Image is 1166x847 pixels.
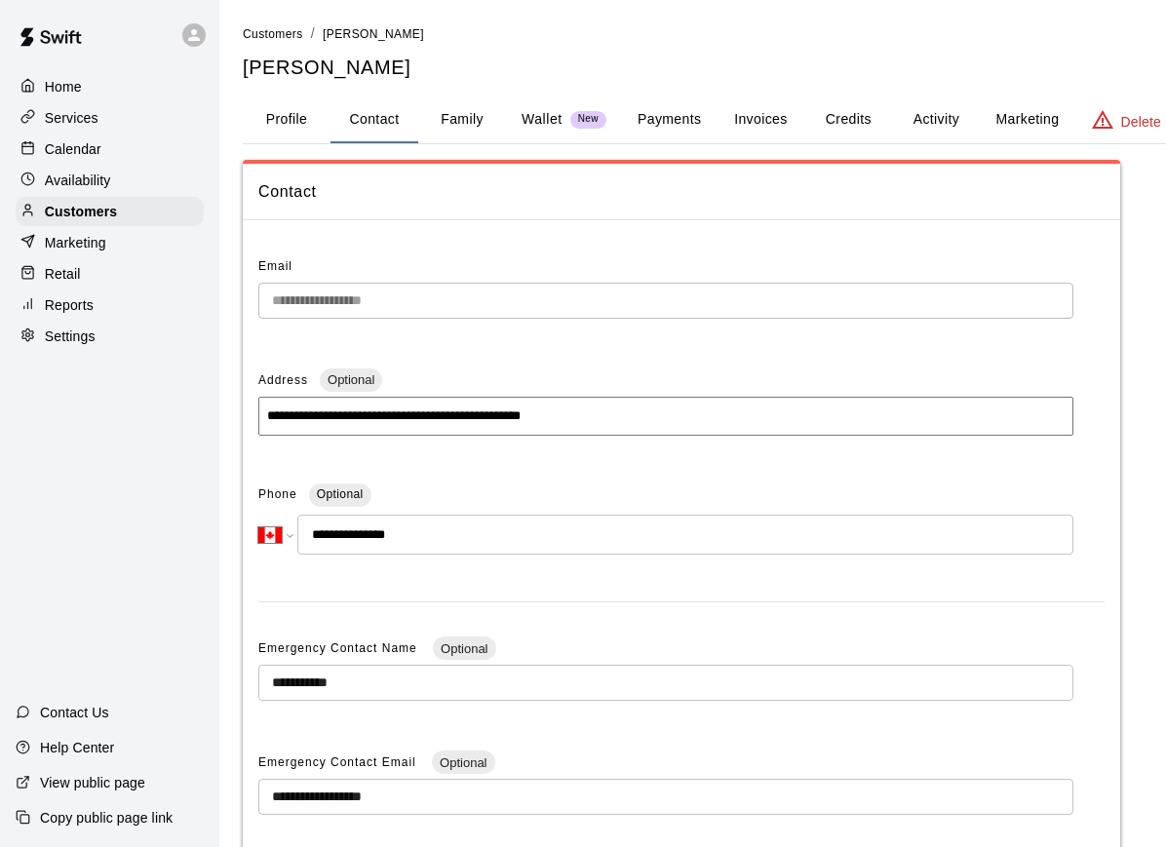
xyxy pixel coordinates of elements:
[45,202,117,221] p: Customers
[16,72,204,101] a: Home
[320,372,382,387] span: Optional
[258,755,420,769] span: Emergency Contact Email
[1121,112,1161,132] p: Delete
[40,808,173,828] p: Copy public page link
[330,96,418,143] button: Contact
[45,139,101,159] p: Calendar
[570,113,606,126] span: New
[622,96,717,143] button: Payments
[45,171,111,190] p: Availability
[16,259,204,289] a: Retail
[258,373,308,387] span: Address
[45,77,82,96] p: Home
[45,264,81,284] p: Retail
[16,290,204,320] a: Reports
[40,703,109,722] p: Contact Us
[980,96,1074,143] button: Marketing
[432,755,494,770] span: Optional
[16,322,204,351] a: Settings
[522,109,563,130] p: Wallet
[243,27,303,41] span: Customers
[45,108,98,128] p: Services
[804,96,892,143] button: Credits
[45,233,106,252] p: Marketing
[317,487,364,501] span: Optional
[258,283,1073,319] div: The email of an existing customer can only be changed by the customer themselves at https://book....
[16,166,204,195] a: Availability
[418,96,506,143] button: Family
[16,197,204,226] a: Customers
[243,25,303,41] a: Customers
[40,773,145,792] p: View public page
[45,327,96,346] p: Settings
[258,480,297,511] span: Phone
[16,135,204,164] a: Calendar
[258,179,1105,205] span: Contact
[45,295,94,315] p: Reports
[323,27,424,41] span: [PERSON_NAME]
[892,96,980,143] button: Activity
[258,641,421,655] span: Emergency Contact Name
[258,259,292,273] span: Email
[433,641,495,656] span: Optional
[40,738,114,757] p: Help Center
[311,23,315,44] li: /
[243,96,330,143] button: Profile
[16,103,204,133] a: Services
[717,96,804,143] button: Invoices
[16,228,204,257] a: Marketing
